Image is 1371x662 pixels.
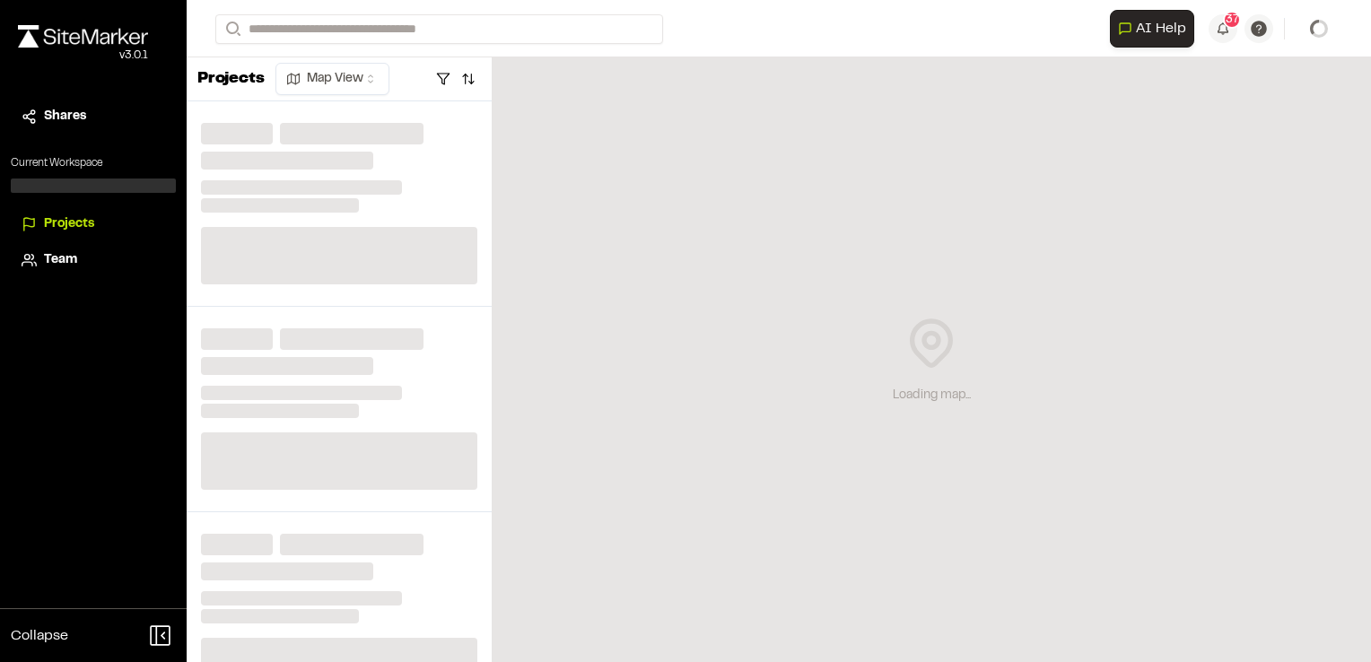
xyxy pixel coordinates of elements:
[44,250,77,270] span: Team
[44,214,94,234] span: Projects
[893,386,971,405] div: Loading map...
[11,625,68,647] span: Collapse
[1226,12,1239,28] span: 37
[44,107,86,126] span: Shares
[22,214,165,234] a: Projects
[22,250,165,270] a: Team
[1136,18,1186,39] span: AI Help
[1209,14,1237,43] button: 37
[215,14,248,44] button: Search
[22,107,165,126] a: Shares
[197,67,265,91] p: Projects
[1110,10,1194,48] button: Open AI Assistant
[18,25,148,48] img: rebrand.png
[18,48,148,64] div: Oh geez...please don't...
[11,155,176,171] p: Current Workspace
[1110,10,1201,48] div: Open AI Assistant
